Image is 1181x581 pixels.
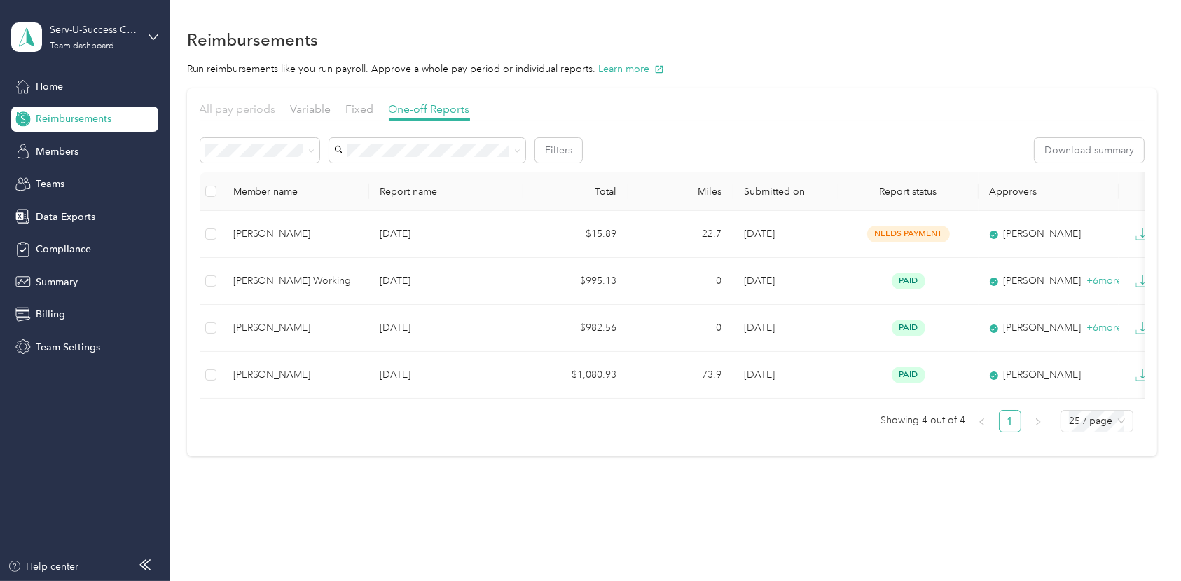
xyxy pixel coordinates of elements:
td: 22.7 [628,211,733,258]
button: Help center [8,559,79,574]
div: [PERSON_NAME] [233,226,358,242]
span: Report status [850,186,967,198]
button: Download summary [1035,138,1144,163]
td: $982.56 [523,305,628,352]
div: [PERSON_NAME] [233,320,358,336]
span: Fixed [346,102,374,116]
span: paid [892,273,925,289]
th: Report name [369,172,523,211]
span: right [1034,418,1042,426]
span: Teams [36,177,64,191]
div: [PERSON_NAME] [990,367,1107,383]
p: [DATE] [380,320,512,336]
div: Total [534,186,617,198]
p: Run reimbursements like you run payroll. Approve a whole pay period or individual reports. [187,62,1156,76]
span: [DATE] [745,275,775,287]
div: [PERSON_NAME] Working [233,273,358,289]
div: [PERSON_NAME] [990,273,1107,289]
li: Next Page [1027,410,1049,432]
td: $15.89 [523,211,628,258]
p: [DATE] [380,226,512,242]
span: paid [892,320,925,336]
span: Members [36,144,78,159]
div: [PERSON_NAME] [990,320,1107,336]
span: Reimbursements [36,111,111,126]
td: 0 [628,258,733,305]
span: Variable [291,102,331,116]
iframe: Everlance-gr Chat Button Frame [1103,503,1181,581]
td: 0 [628,305,733,352]
li: 1 [999,410,1021,432]
div: Page Size [1061,410,1133,432]
span: Compliance [36,242,91,257]
p: [DATE] [380,273,512,289]
span: Data Exports [36,210,95,224]
span: [DATE] [745,322,775,334]
span: [DATE] [745,228,775,240]
td: 73.9 [628,352,733,399]
span: 25 / page [1069,411,1125,432]
th: Submitted on [733,172,838,211]
div: Serv-U-Success Corp [50,22,137,37]
h1: Reimbursements [187,32,318,47]
span: All pay periods [200,102,276,116]
td: $1,080.93 [523,352,628,399]
a: 1 [1000,411,1021,432]
div: [PERSON_NAME] [233,367,358,383]
button: Learn more [598,62,664,76]
div: Team dashboard [50,42,114,50]
span: Summary [36,275,78,289]
div: Member name [233,186,358,198]
td: $995.13 [523,258,628,305]
span: left [978,418,986,426]
span: Team Settings [36,340,100,355]
span: + 6 more [1086,275,1122,287]
span: Showing 4 out of 4 [880,410,965,431]
button: left [971,410,993,432]
p: [DATE] [380,367,512,383]
th: Member name [222,172,369,211]
div: [PERSON_NAME] [990,226,1107,242]
span: Billing [36,307,65,322]
li: Previous Page [971,410,993,432]
button: right [1027,410,1049,432]
span: [DATE] [745,369,775,381]
div: Miles [640,186,722,198]
button: Filters [535,138,582,163]
span: Home [36,79,63,94]
th: Approvers [979,172,1119,211]
span: One-off Reports [389,102,470,116]
span: paid [892,367,925,383]
span: needs payment [867,226,950,242]
span: + 6 more [1086,322,1122,334]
